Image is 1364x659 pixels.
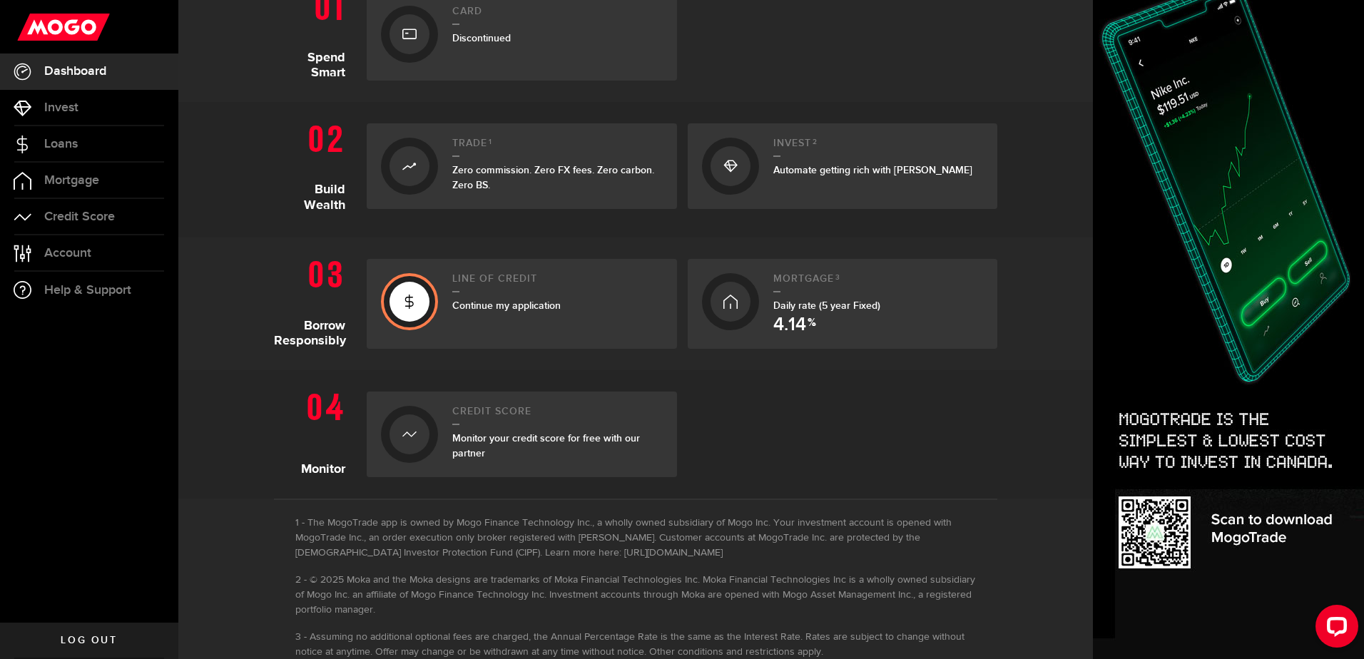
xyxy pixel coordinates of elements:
h2: Mortgage [773,273,984,292]
span: Continue my application [452,300,561,312]
h2: Card [452,6,663,25]
h1: Build Wealth [274,116,356,216]
span: Daily rate (5 year Fixed) [773,300,880,312]
h1: Borrow Responsibly [274,252,356,349]
a: Line of creditContinue my application [367,259,677,349]
a: Credit ScoreMonitor your credit score for free with our partner [367,392,677,477]
span: Log out [61,635,117,645]
sup: 2 [813,138,818,146]
a: Invest2Automate getting rich with [PERSON_NAME] [688,123,998,209]
span: Automate getting rich with [PERSON_NAME] [773,164,972,176]
span: Account [44,247,91,260]
h2: Invest [773,138,984,157]
span: 4.14 [773,316,806,334]
sup: 1 [489,138,492,146]
h2: Line of credit [452,273,663,292]
span: Help & Support [44,284,131,297]
span: Mortgage [44,174,99,187]
iframe: LiveChat chat widget [1304,599,1364,659]
span: Monitor your credit score for free with our partner [452,432,640,459]
span: Credit Score [44,210,115,223]
span: Discontinued [452,32,511,44]
span: % [808,317,816,334]
a: Trade1Zero commission. Zero FX fees. Zero carbon. Zero BS. [367,123,677,209]
h2: Trade [452,138,663,157]
span: Dashboard [44,65,106,78]
h1: Monitor [274,384,356,477]
span: Loans [44,138,78,150]
li: © 2025 Moka and the Moka designs are trademarks of Moka Financial Technologies Inc. Moka Financia... [295,573,976,618]
span: Invest [44,101,78,114]
li: The MogoTrade app is owned by Mogo Finance Technology Inc., a wholly owned subsidiary of Mogo Inc... [295,516,976,561]
sup: 3 [835,273,840,282]
h2: Credit Score [452,406,663,425]
a: Mortgage3Daily rate (5 year Fixed) 4.14 % [688,259,998,349]
span: Zero commission. Zero FX fees. Zero carbon. Zero BS. [452,164,654,191]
